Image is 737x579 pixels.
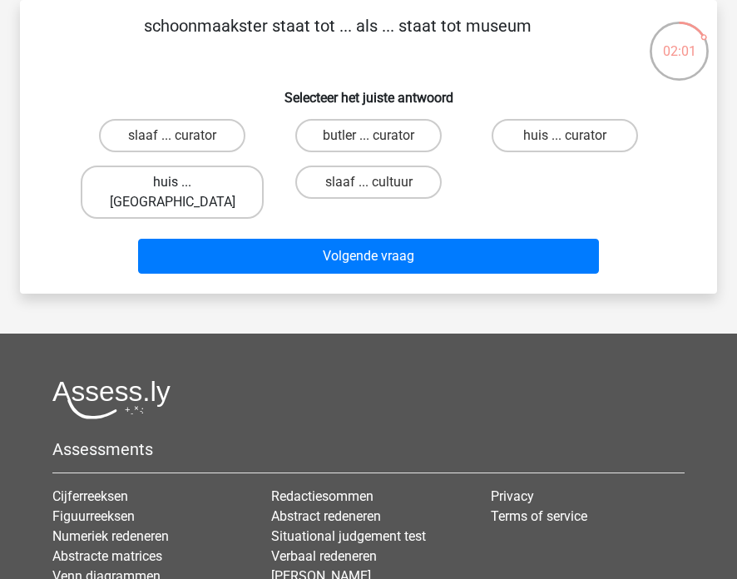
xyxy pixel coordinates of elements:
a: Numeriek redeneren [52,528,169,544]
a: Privacy [491,488,534,504]
a: Situational judgement test [271,528,426,544]
label: butler ... curator [295,119,442,152]
p: schoonmaakster staat tot ... als ... staat tot museum [47,13,628,63]
button: Volgende vraag [138,239,599,274]
div: 02:01 [648,20,710,62]
img: Assessly logo [52,380,171,419]
label: slaaf ... curator [99,119,245,152]
h5: Assessments [52,439,685,459]
a: Cijferreeksen [52,488,128,504]
h6: Selecteer het juiste antwoord [47,77,690,106]
a: Abstract redeneren [271,508,381,524]
label: huis ... curator [492,119,638,152]
label: slaaf ... cultuur [295,166,442,199]
a: Verbaal redeneren [271,548,377,564]
a: Figuurreeksen [52,508,135,524]
a: Abstracte matrices [52,548,162,564]
a: Terms of service [491,508,587,524]
a: Redactiesommen [271,488,373,504]
label: huis ... [GEOGRAPHIC_DATA] [81,166,264,219]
